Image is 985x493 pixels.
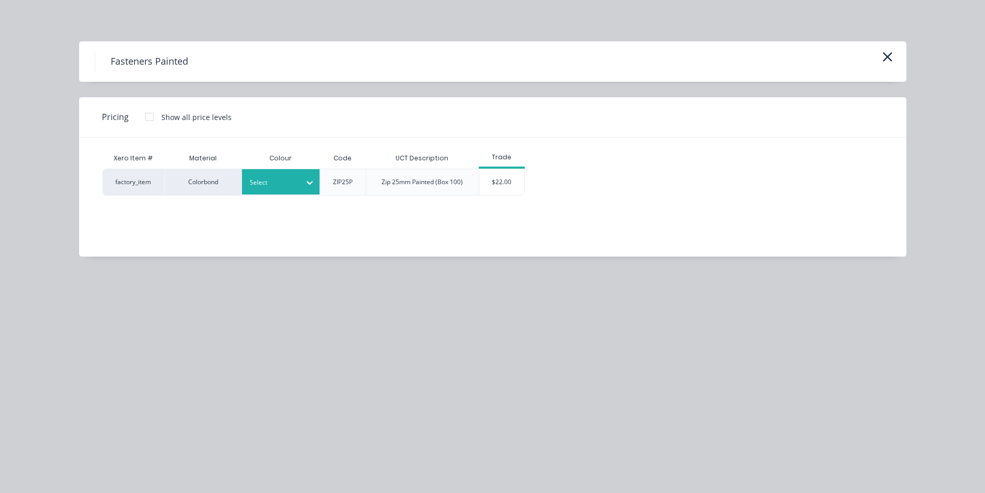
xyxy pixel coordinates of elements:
[102,148,164,169] div: Xero Item #
[325,145,360,171] div: Code
[479,153,525,162] div: Trade
[161,112,232,123] div: Show all price levels
[387,145,457,171] div: UCT Description
[95,52,204,71] h4: Fasteners Painted
[102,169,164,196] div: factory_item
[242,148,320,169] div: Colour
[164,169,242,196] div: Colorbond
[333,177,353,187] div: ZIP25P
[382,177,463,187] div: Zip 25mm Painted (Box 100)
[102,111,129,123] span: Pricing
[164,148,242,169] div: Material
[479,169,524,195] div: $22.00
